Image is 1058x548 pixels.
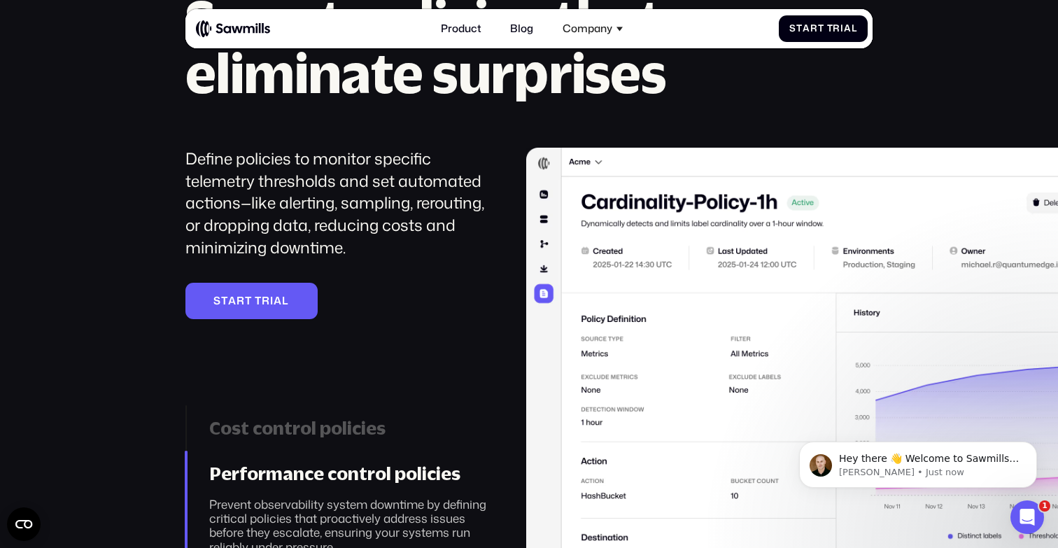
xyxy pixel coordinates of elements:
[1039,500,1050,512] span: 1
[827,23,833,34] span: T
[209,463,490,484] div: Performance control policies
[563,22,612,35] div: Company
[221,295,228,307] span: t
[840,23,844,34] span: i
[270,295,274,307] span: i
[789,23,796,34] span: S
[262,295,270,307] span: r
[803,23,810,34] span: a
[833,23,840,34] span: r
[209,417,490,439] div: Cost control policies
[282,295,289,307] span: l
[274,295,282,307] span: a
[185,283,318,319] a: StartTrial
[818,23,824,34] span: t
[433,15,490,43] a: Product
[502,15,542,43] a: Blog
[852,23,857,34] span: l
[255,295,262,307] span: T
[796,23,803,34] span: t
[7,507,41,541] button: Open CMP widget
[779,15,868,43] a: StartTrial
[237,295,245,307] span: r
[778,412,1058,510] iframe: Intercom notifications message
[245,295,252,307] span: t
[1010,500,1044,534] iframe: Intercom live chat
[228,295,237,307] span: a
[844,23,852,34] span: a
[810,23,818,34] span: r
[213,295,221,307] span: S
[185,148,490,259] div: Define policies to monitor specific telemetry thresholds and set automated actions—like alerting,...
[555,15,630,43] div: Company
